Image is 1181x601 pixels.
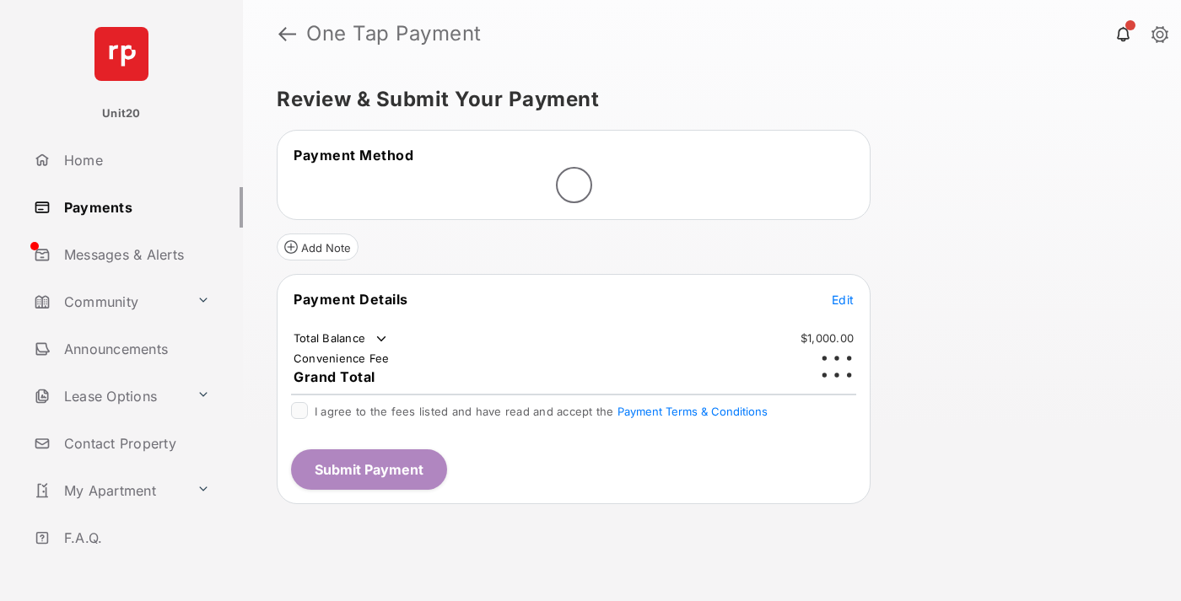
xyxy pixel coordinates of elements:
[27,282,190,322] a: Community
[94,27,148,81] img: svg+xml;base64,PHN2ZyB4bWxucz0iaHR0cDovL3d3dy53My5vcmcvMjAwMC9zdmciIHdpZHRoPSI2NCIgaGVpZ2h0PSI2NC...
[27,423,243,464] a: Contact Property
[291,449,447,490] button: Submit Payment
[832,292,854,307] span: Edit
[27,376,190,416] a: Lease Options
[277,89,1134,110] h5: Review & Submit Your Payment
[306,24,482,44] strong: One Tap Payment
[27,329,243,369] a: Announcements
[27,518,243,558] a: F.A.Q.
[293,330,390,347] td: Total Balance
[315,405,768,418] span: I agree to the fees listed and have read and accept the
[617,405,768,418] button: I agree to the fees listed and have read and accept the
[800,330,855,346] td: $1,000.00
[832,291,854,308] button: Edit
[277,233,359,260] button: Add Note
[294,291,408,308] span: Payment Details
[293,351,391,366] td: Convenience Fee
[102,105,141,122] p: Unit20
[27,470,190,511] a: My Apartment
[27,140,243,180] a: Home
[294,147,413,164] span: Payment Method
[27,187,243,228] a: Payments
[294,368,375,385] span: Grand Total
[27,234,243,275] a: Messages & Alerts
